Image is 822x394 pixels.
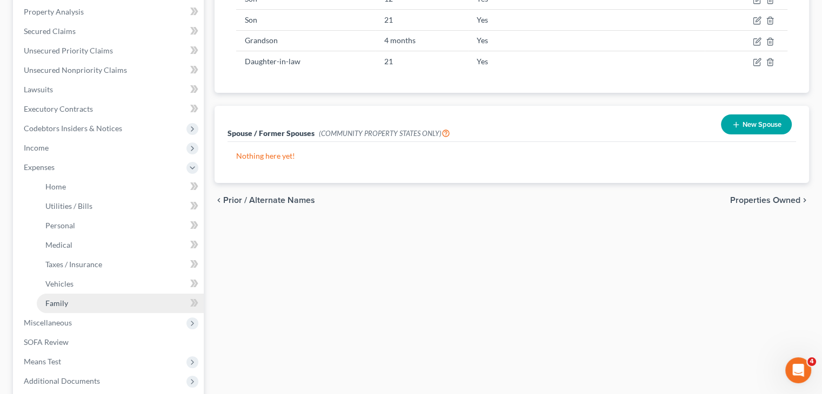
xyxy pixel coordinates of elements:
[24,85,53,94] span: Lawsuits
[15,22,204,41] a: Secured Claims
[24,162,55,172] span: Expenses
[37,216,204,235] a: Personal
[45,201,92,210] span: Utilities / Bills
[468,51,705,71] td: Yes
[24,65,127,74] span: Unsecured Nonpriority Claims
[236,51,375,71] td: Daughter-in-law
[24,124,122,133] span: Codebtors Insiders & Notices
[24,357,61,366] span: Means Test
[223,196,315,205] span: Prior / Alternate Names
[215,196,223,205] i: chevron_left
[24,104,93,113] span: Executory Contracts
[45,260,102,269] span: Taxes / Insurance
[468,10,705,30] td: Yes
[236,30,375,51] td: Grandson
[37,196,204,216] a: Utilities / Bills
[24,26,76,36] span: Secured Claims
[807,357,816,366] span: 4
[24,337,69,347] span: SOFA Review
[730,196,800,205] span: Properties Owned
[468,30,705,51] td: Yes
[37,255,204,274] a: Taxes / Insurance
[24,7,84,16] span: Property Analysis
[24,46,113,55] span: Unsecured Priority Claims
[800,196,809,205] i: chevron_right
[785,357,811,383] iframe: Intercom live chat
[37,235,204,255] a: Medical
[24,318,72,327] span: Miscellaneous
[319,129,450,138] span: (COMMUNITY PROPERTY STATES ONLY)
[15,332,204,352] a: SOFA Review
[376,10,469,30] td: 21
[45,221,75,230] span: Personal
[236,10,375,30] td: Son
[376,51,469,71] td: 21
[228,128,315,138] span: Spouse / Former Spouses
[15,99,204,119] a: Executory Contracts
[45,279,73,288] span: Vehicles
[45,240,72,249] span: Medical
[37,294,204,313] a: Family
[376,30,469,51] td: 4 months
[37,177,204,196] a: Home
[730,196,809,205] button: Properties Owned chevron_right
[15,2,204,22] a: Property Analysis
[24,376,100,385] span: Additional Documents
[15,41,204,60] a: Unsecured Priority Claims
[15,60,204,80] a: Unsecured Nonpriority Claims
[215,196,315,205] button: chevron_left Prior / Alternate Names
[236,151,787,161] p: Nothing here yet!
[45,182,66,191] span: Home
[37,274,204,294] a: Vehicles
[24,143,49,152] span: Income
[15,80,204,99] a: Lawsuits
[721,114,792,134] button: New Spouse
[45,298,68,308] span: Family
